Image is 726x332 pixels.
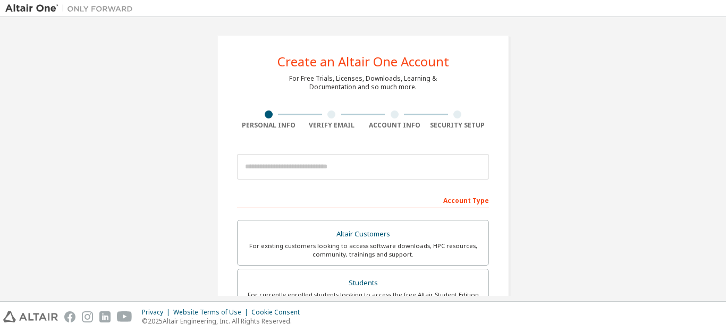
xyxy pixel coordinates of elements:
[251,308,306,317] div: Cookie Consent
[244,242,482,259] div: For existing customers looking to access software downloads, HPC resources, community, trainings ...
[363,121,426,130] div: Account Info
[64,311,75,322] img: facebook.svg
[277,55,449,68] div: Create an Altair One Account
[142,308,173,317] div: Privacy
[3,311,58,322] img: altair_logo.svg
[82,311,93,322] img: instagram.svg
[142,317,306,326] p: © 2025 Altair Engineering, Inc. All Rights Reserved.
[244,276,482,291] div: Students
[117,311,132,322] img: youtube.svg
[244,291,482,308] div: For currently enrolled students looking to access the free Altair Student Edition bundle and all ...
[244,227,482,242] div: Altair Customers
[289,74,437,91] div: For Free Trials, Licenses, Downloads, Learning & Documentation and so much more.
[5,3,138,14] img: Altair One
[426,121,489,130] div: Security Setup
[237,191,489,208] div: Account Type
[173,308,251,317] div: Website Terms of Use
[300,121,364,130] div: Verify Email
[237,121,300,130] div: Personal Info
[99,311,111,322] img: linkedin.svg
